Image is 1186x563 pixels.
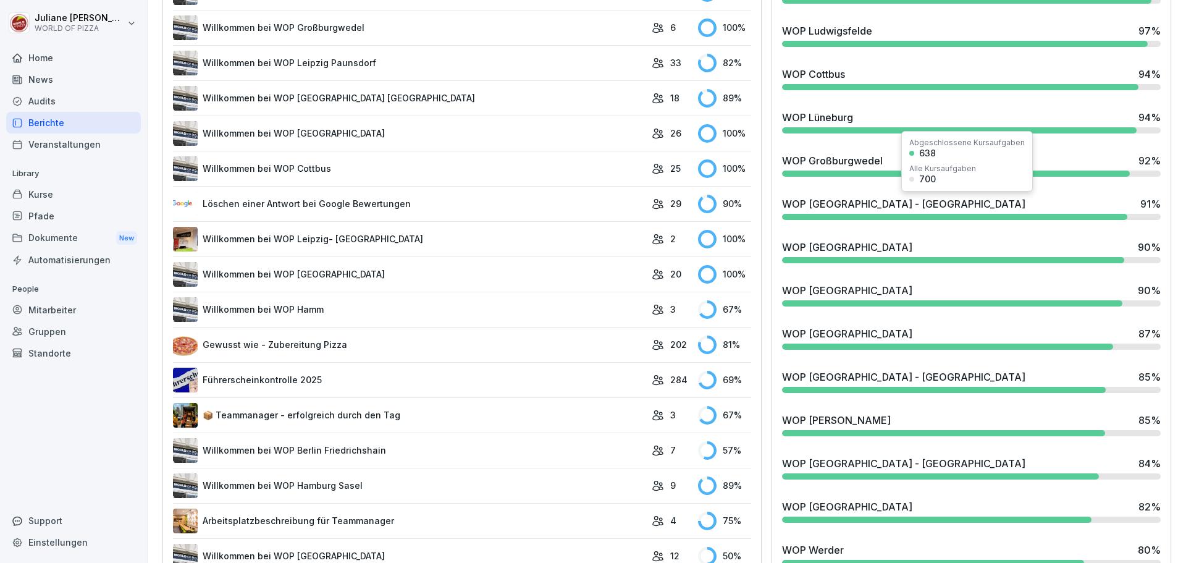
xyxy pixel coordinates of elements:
[6,47,141,69] a: Home
[6,184,141,205] a: Kurse
[173,227,198,252] img: keyxshsiptlzza7y5609urx9.png
[173,262,646,287] a: Willkommen bei WOP [GEOGRAPHIC_DATA]
[173,86,198,111] img: hr6578poly0tergy2tevt5nu.png
[782,543,844,557] div: WOP Werder
[782,23,872,38] div: WOP Ludwigsfelde
[35,13,125,23] p: Juliane [PERSON_NAME]
[1138,370,1161,384] div: 85 %
[1138,413,1161,428] div: 85 %
[1138,543,1161,557] div: 80 %
[777,365,1166,398] a: WOP [GEOGRAPHIC_DATA] - [GEOGRAPHIC_DATA]85%
[698,265,751,284] div: 100 %
[173,403,198,428] img: ofkaf57qe2vyr6d9h2nm8kkd.png
[670,479,676,492] p: 9
[1138,153,1161,168] div: 92 %
[173,15,646,40] a: Willkommen bei WOP Großburgwedel
[670,232,676,245] p: 2
[777,62,1166,95] a: WOP Cottbus94%
[1138,456,1161,471] div: 84 %
[782,110,853,125] div: WOP Lüneburg
[670,127,681,140] p: 26
[777,19,1166,52] a: WOP Ludwigsfelde97%
[670,338,687,351] p: 202
[698,512,751,530] div: 75 %
[6,90,141,112] div: Audits
[777,451,1166,485] a: WOP [GEOGRAPHIC_DATA] - [GEOGRAPHIC_DATA]84%
[698,230,751,248] div: 100 %
[777,105,1166,138] a: WOP Lüneburg94%
[782,197,1025,211] div: WOP [GEOGRAPHIC_DATA] - [GEOGRAPHIC_DATA]
[670,91,679,104] p: 18
[6,510,141,531] div: Support
[6,279,141,299] p: People
[698,300,751,319] div: 67 %
[1138,326,1161,341] div: 87 %
[173,297,646,322] a: Willkommen bei WOP Hamm
[1138,67,1161,82] div: 94 %
[173,473,198,498] img: ax2nnx46jihk0u0mqtqfo3fl.png
[6,112,141,133] a: Berichte
[670,303,676,316] p: 3
[173,332,198,357] img: s93ht26mv7ymj1vrnqc7xuzu.png
[173,86,646,111] a: Willkommen bei WOP [GEOGRAPHIC_DATA] [GEOGRAPHIC_DATA]
[909,165,976,172] div: Alle Kursaufgaben
[777,192,1166,225] a: WOP [GEOGRAPHIC_DATA] - [GEOGRAPHIC_DATA]91%
[919,149,936,158] div: 638
[6,227,141,250] div: Dokumente
[6,531,141,553] a: Einstellungen
[6,69,141,90] a: News
[782,240,912,255] div: WOP [GEOGRAPHIC_DATA]
[777,278,1166,311] a: WOP [GEOGRAPHIC_DATA]90%
[670,514,676,527] p: 4
[6,299,141,321] a: Mitarbeiter
[6,133,141,155] a: Veranstaltungen
[777,148,1166,182] a: WOP Großburgwedel92%
[173,332,646,357] a: Gewusst wie - Zubereitung Pizza
[173,51,646,75] a: Willkommen bei WOP Leipzig Paunsdorf
[698,406,751,425] div: 67 %
[6,205,141,227] div: Pfade
[173,403,646,428] a: 📦 Teammanager - erfolgreich durch den Tag
[782,283,912,298] div: WOP [GEOGRAPHIC_DATA]
[919,175,936,184] div: 700
[173,438,646,463] a: Willkommen bei WOP Berlin Friedrichshain
[173,121,646,146] a: Willkommen bei WOP [GEOGRAPHIC_DATA]
[6,227,141,250] a: DokumenteNew
[173,262,198,287] img: ax2nnx46jihk0u0mqtqfo3fl.png
[173,368,646,392] a: Führerscheinkontrolle 2025
[782,326,912,341] div: WOP [GEOGRAPHIC_DATA]
[173,509,646,533] a: Arbeitsplatzbeschreibung für Teammanager
[777,494,1166,528] a: WOP [GEOGRAPHIC_DATA]82%
[6,164,141,184] p: Library
[1138,240,1161,255] div: 90 %
[35,24,125,33] p: WORLD OF PIZZA
[1138,23,1161,38] div: 97 %
[670,408,676,421] p: 3
[698,336,751,354] div: 81 %
[6,342,141,364] a: Standorte
[782,153,883,168] div: WOP Großburgwedel
[173,156,198,181] img: ax2nnx46jihk0u0mqtqfo3fl.png
[782,499,912,514] div: WOP [GEOGRAPHIC_DATA]
[698,19,751,37] div: 100 %
[173,473,646,498] a: Willkommen bei WOP Hamburg Sasel
[1138,499,1161,514] div: 82 %
[670,21,676,34] p: 6
[670,268,681,281] p: 20
[173,192,646,216] a: Löschen einer Antwort bei Google Bewertungen
[782,413,891,428] div: WOP [PERSON_NAME]
[173,297,198,322] img: ax2nnx46jihk0u0mqtqfo3fl.png
[777,321,1166,355] a: WOP [GEOGRAPHIC_DATA]87%
[173,509,198,533] img: gp39zyhmjj8jqmmmqhmlp4ym.png
[698,476,751,495] div: 89 %
[698,54,751,72] div: 82 %
[1140,197,1161,211] div: 91 %
[173,15,198,40] img: ax2nnx46jihk0u0mqtqfo3fl.png
[698,89,751,108] div: 89 %
[6,321,141,342] a: Gruppen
